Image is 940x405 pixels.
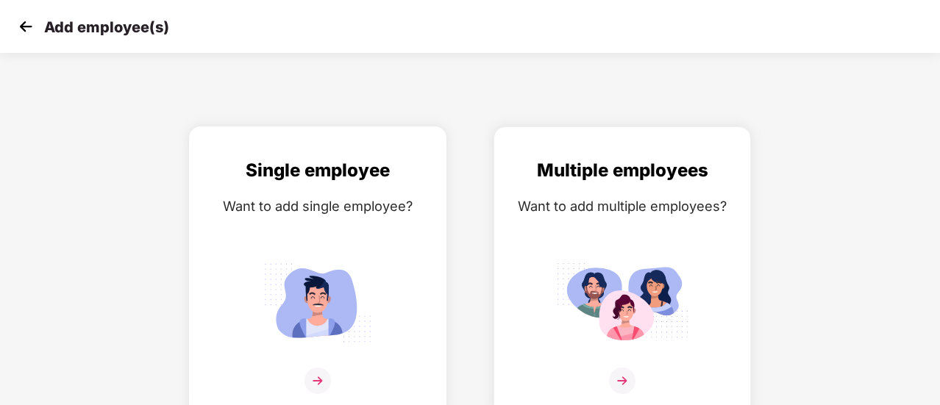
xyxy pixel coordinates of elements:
div: Single employee [204,157,431,184]
div: Multiple employees [509,157,736,184]
p: Add employee(s) [44,18,169,36]
img: svg+xml;base64,PHN2ZyB4bWxucz0iaHR0cDovL3d3dy53My5vcmcvMjAwMC9zdmciIHdpZHRoPSIzMCIgaGVpZ2h0PSIzMC... [15,15,37,37]
img: svg+xml;base64,PHN2ZyB4bWxucz0iaHR0cDovL3d3dy53My5vcmcvMjAwMC9zdmciIHdpZHRoPSIzNiIgaGVpZ2h0PSIzNi... [609,368,635,394]
div: Want to add single employee? [204,196,431,217]
img: svg+xml;base64,PHN2ZyB4bWxucz0iaHR0cDovL3d3dy53My5vcmcvMjAwMC9zdmciIGlkPSJNdWx0aXBsZV9lbXBsb3llZS... [556,257,688,348]
img: svg+xml;base64,PHN2ZyB4bWxucz0iaHR0cDovL3d3dy53My5vcmcvMjAwMC9zdmciIGlkPSJTaW5nbGVfZW1wbG95ZWUiIH... [252,257,384,348]
div: Want to add multiple employees? [509,196,736,217]
img: svg+xml;base64,PHN2ZyB4bWxucz0iaHR0cDovL3d3dy53My5vcmcvMjAwMC9zdmciIHdpZHRoPSIzNiIgaGVpZ2h0PSIzNi... [305,368,331,394]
